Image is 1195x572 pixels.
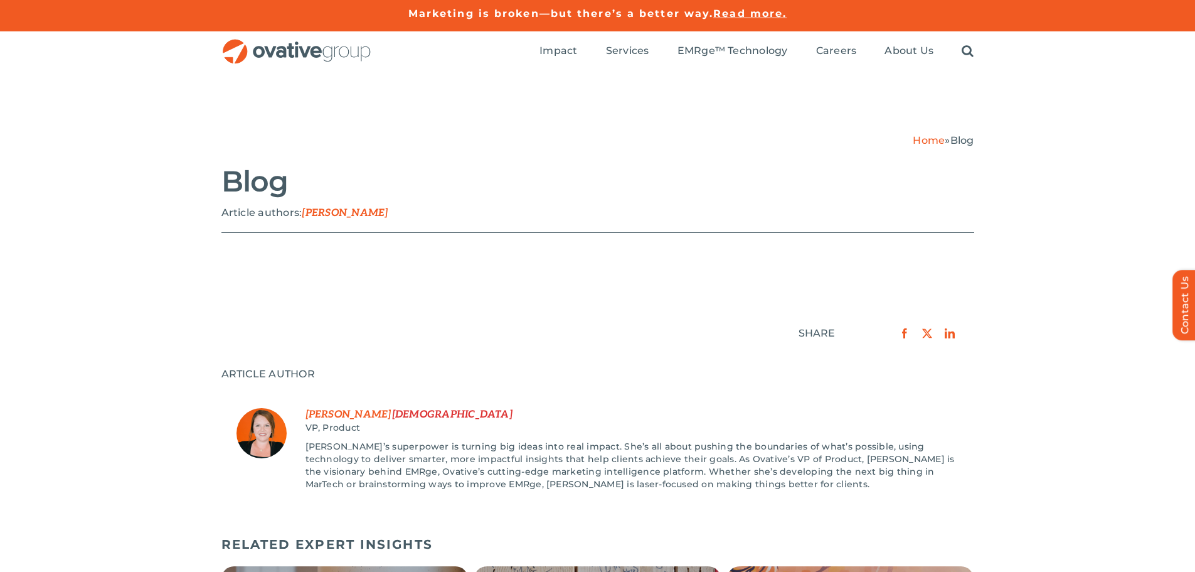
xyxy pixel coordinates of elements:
[816,45,857,57] span: Careers
[962,45,974,58] a: Search
[305,421,959,434] div: Job Title
[893,325,916,342] a: Facebook
[913,134,974,146] span: »
[884,45,933,58] a: About Us
[816,45,857,58] a: Careers
[221,207,974,220] p: Article authors:
[221,38,372,50] a: OG_Full_horizontal_RGB
[408,8,714,19] a: Marketing is broken—but there’s a better way.
[677,45,788,58] a: EMRge™ Technology
[950,134,974,146] span: Blog
[302,207,388,219] span: [PERSON_NAME]
[221,166,974,197] h2: Blog
[916,325,938,342] a: X
[539,45,577,58] a: Impact
[221,537,974,552] h5: RELATED EXPERT INSIGHTS
[799,327,836,340] div: SHARE
[938,325,961,342] a: LinkedIn
[606,45,649,58] a: Services
[884,45,933,57] span: About Us
[305,440,959,490] p: [PERSON_NAME]’s superpower is turning big ideas into real impact. She’s all about pushing the bou...
[677,45,788,57] span: EMRge™ Technology
[539,31,974,72] nav: Menu
[606,45,649,57] span: Services
[221,368,974,380] div: ARTICLE AUTHOR
[713,8,787,19] a: Read more.
[539,45,577,57] span: Impact
[913,134,945,146] a: Home
[305,409,391,421] span: First Name
[392,409,513,421] span: Last Name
